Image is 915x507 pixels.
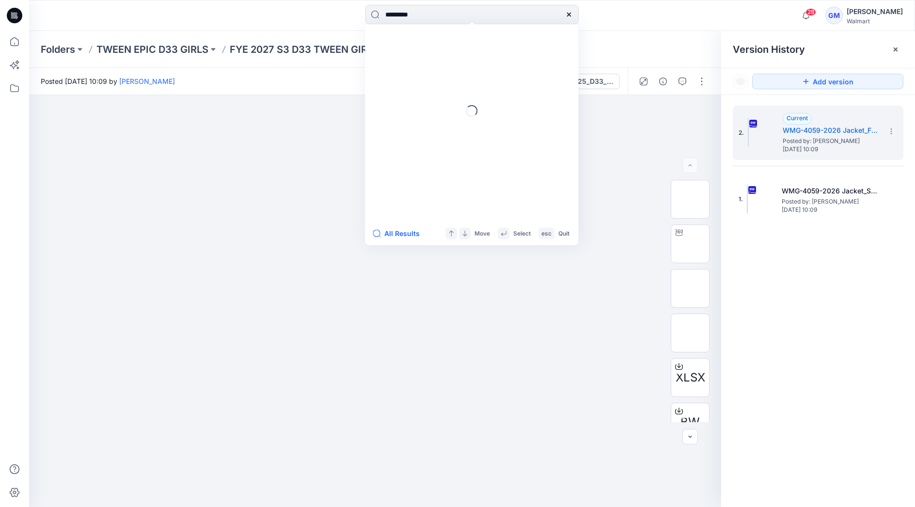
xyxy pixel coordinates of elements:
span: BW [680,413,700,431]
span: Posted by: Gayan Mahawithanalage [782,197,879,206]
button: Add version [752,74,903,89]
span: XLSX [676,369,705,386]
h5: WMG-4059-2026 Jacket_Full Colorway [783,125,880,136]
span: Posted by: Gayan Mahawithanalage [783,136,880,146]
div: Walmart [847,17,903,25]
button: Details [655,74,671,89]
span: Current [787,114,808,122]
button: Show Hidden Versions [733,74,748,89]
img: WMG-4059-2026 Jacket_Full Colorway [748,118,749,147]
p: esc [541,228,552,238]
h5: WMG-4059-2026 Jacket_Styling [782,185,879,197]
a: [PERSON_NAME] [119,77,175,85]
p: Quit [558,228,569,238]
div: S325_D33_WA_Leopard Print_Spiced Latte_G2594A [569,76,614,87]
span: [DATE] 10:09 [783,146,880,153]
span: 28 [805,8,816,16]
a: TWEEN EPIC D33 GIRLS [96,43,208,56]
p: Move [474,228,490,238]
a: Folders [41,43,75,56]
span: 1. [739,195,743,204]
button: Close [892,46,899,53]
p: Select [513,228,531,238]
span: Posted [DATE] 10:09 by [41,76,175,86]
button: All Results [373,228,426,239]
span: 2. [739,128,744,137]
div: GM [825,7,843,24]
img: WMG-4059-2026 Jacket_Styling [747,185,748,214]
div: [PERSON_NAME] [847,6,903,17]
span: Version History [733,44,805,55]
span: [DATE] 10:09 [782,206,879,213]
a: FYE 2027 S3 D33 TWEEN GIRL EPIC [230,43,397,56]
button: S325_D33_WA_Leopard Print_Spiced Latte_G2594A [552,74,620,89]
